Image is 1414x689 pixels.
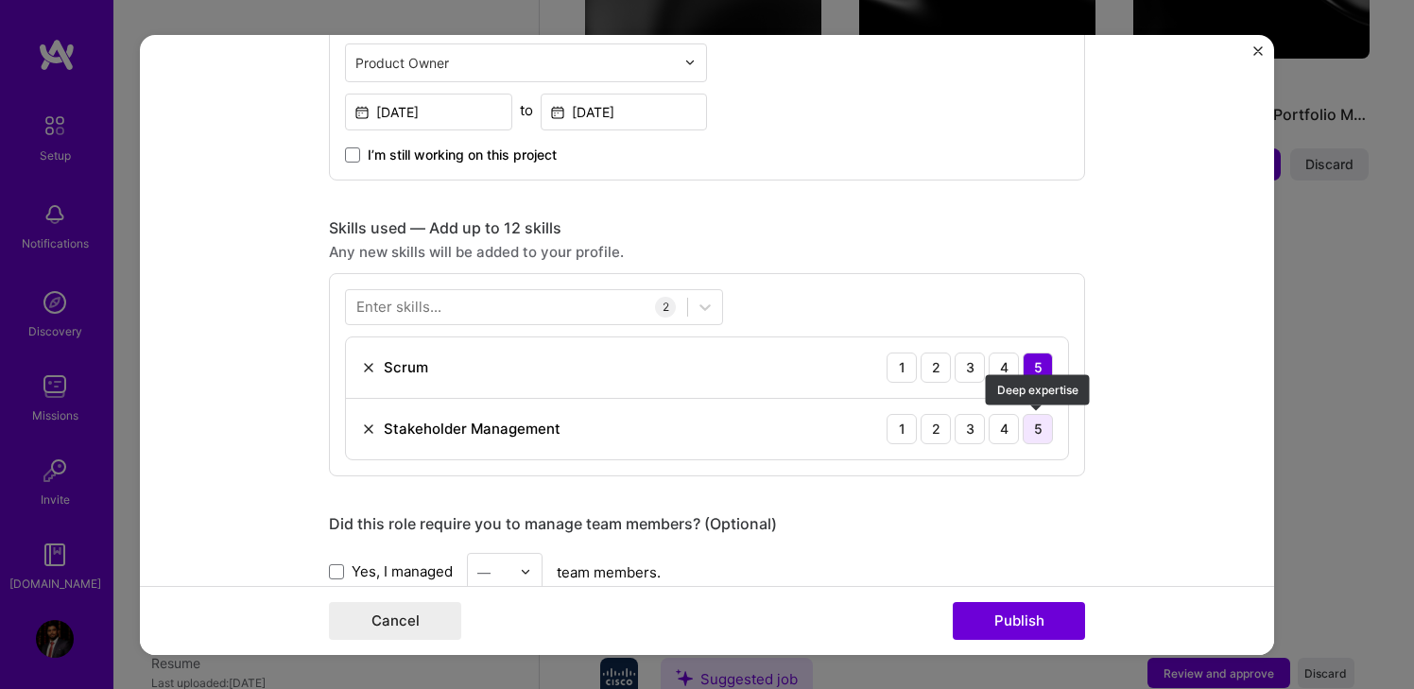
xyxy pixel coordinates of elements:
[1023,413,1053,443] div: 5
[329,217,1085,237] div: Skills used — Add up to 12 skills
[953,602,1085,640] button: Publish
[477,561,491,581] div: —
[989,413,1019,443] div: 4
[520,99,533,119] div: to
[329,513,1085,533] div: Did this role require you to manage team members? (Optional)
[1253,45,1263,65] button: Close
[329,552,1085,591] div: team members.
[361,359,376,374] img: Remove
[955,413,985,443] div: 3
[1023,352,1053,382] div: 5
[921,413,951,443] div: 2
[684,57,696,68] img: drop icon
[520,566,531,577] img: drop icon
[541,93,708,129] input: Date
[384,357,428,377] div: Scrum
[887,352,917,382] div: 1
[329,602,461,640] button: Cancel
[356,297,441,317] div: Enter skills...
[921,352,951,382] div: 2
[345,93,512,129] input: Date
[329,241,1085,261] div: Any new skills will be added to your profile.
[655,296,676,317] div: 2
[352,561,453,581] span: Yes, I managed
[955,352,985,382] div: 3
[361,421,376,436] img: Remove
[384,419,560,439] div: Stakeholder Management
[368,145,557,164] span: I’m still working on this project
[989,352,1019,382] div: 4
[887,413,917,443] div: 1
